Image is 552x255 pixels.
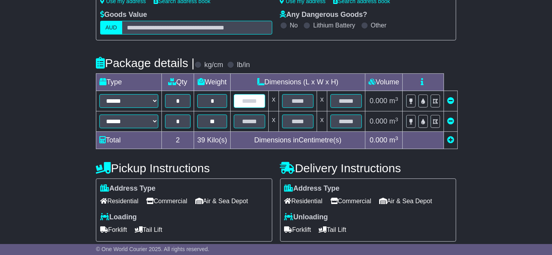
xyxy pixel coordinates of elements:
sup: 3 [395,135,398,141]
span: 0.000 [370,117,387,125]
td: Qty [162,74,194,91]
label: Address Type [284,184,340,193]
td: Total [96,132,162,149]
span: Tail Lift [135,224,162,236]
span: Residential [100,195,138,207]
a: Remove this item [447,117,454,125]
label: Loading [100,213,137,222]
span: m [389,117,398,125]
label: Goods Value [100,11,147,19]
label: AUD [100,21,122,35]
label: No [290,22,298,29]
h4: Pickup Instructions [96,162,272,175]
td: 2 [162,132,194,149]
td: x [317,111,327,132]
span: Air & Sea Depot [195,195,248,207]
label: Address Type [100,184,156,193]
td: Dimensions in Centimetre(s) [231,132,365,149]
td: x [269,91,279,111]
h4: Delivery Instructions [280,162,456,175]
label: Unloading [284,213,328,222]
td: Volume [365,74,403,91]
label: Other [371,22,387,29]
span: 0.000 [370,136,387,144]
span: © One World Courier 2025. All rights reserved. [96,246,209,252]
a: Add new item [447,136,454,144]
td: Weight [194,74,231,91]
td: x [317,91,327,111]
sup: 3 [395,96,398,102]
span: Commercial [146,195,187,207]
td: Type [96,74,162,91]
span: 39 [197,136,205,144]
label: lb/in [237,61,250,69]
span: Forklift [100,224,127,236]
a: Remove this item [447,97,454,105]
sup: 3 [395,117,398,122]
span: Commercial [330,195,371,207]
td: Kilo(s) [194,132,231,149]
td: Dimensions (L x W x H) [231,74,365,91]
label: Lithium Battery [313,22,355,29]
h4: Package details | [96,56,194,69]
span: Air & Sea Depot [379,195,432,207]
span: Residential [284,195,323,207]
td: x [269,111,279,132]
label: kg/cm [204,61,223,69]
span: m [389,97,398,105]
span: 0.000 [370,97,387,105]
span: Tail Lift [319,224,347,236]
span: Forklift [284,224,311,236]
label: Any Dangerous Goods? [280,11,367,19]
span: m [389,136,398,144]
